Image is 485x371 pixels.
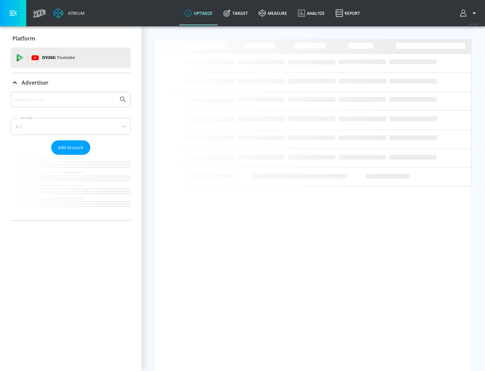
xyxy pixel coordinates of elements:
[292,1,330,25] a: Analyze
[179,1,218,25] a: optimize
[218,1,253,25] a: Target
[11,92,131,220] div: Advertiser
[469,22,478,26] span: v 4.24.0
[11,29,131,48] div: Platform
[11,73,131,92] div: Advertiser
[11,155,131,220] nav: list of Advertiser
[11,48,131,68] div: DV360: Youtube
[57,54,75,61] p: Youtube
[42,54,75,61] p: DV360:
[19,116,34,120] label: Sort By
[330,1,365,25] a: Report
[253,1,292,25] a: measure
[58,144,84,151] span: Add Account
[11,118,131,135] div: A-Z
[22,79,48,86] p: Advertiser
[12,35,35,42] p: Platform
[51,140,90,155] button: Add Account
[53,8,85,18] a: Atrium
[13,95,116,104] input: Search by name
[65,10,85,16] div: Atrium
